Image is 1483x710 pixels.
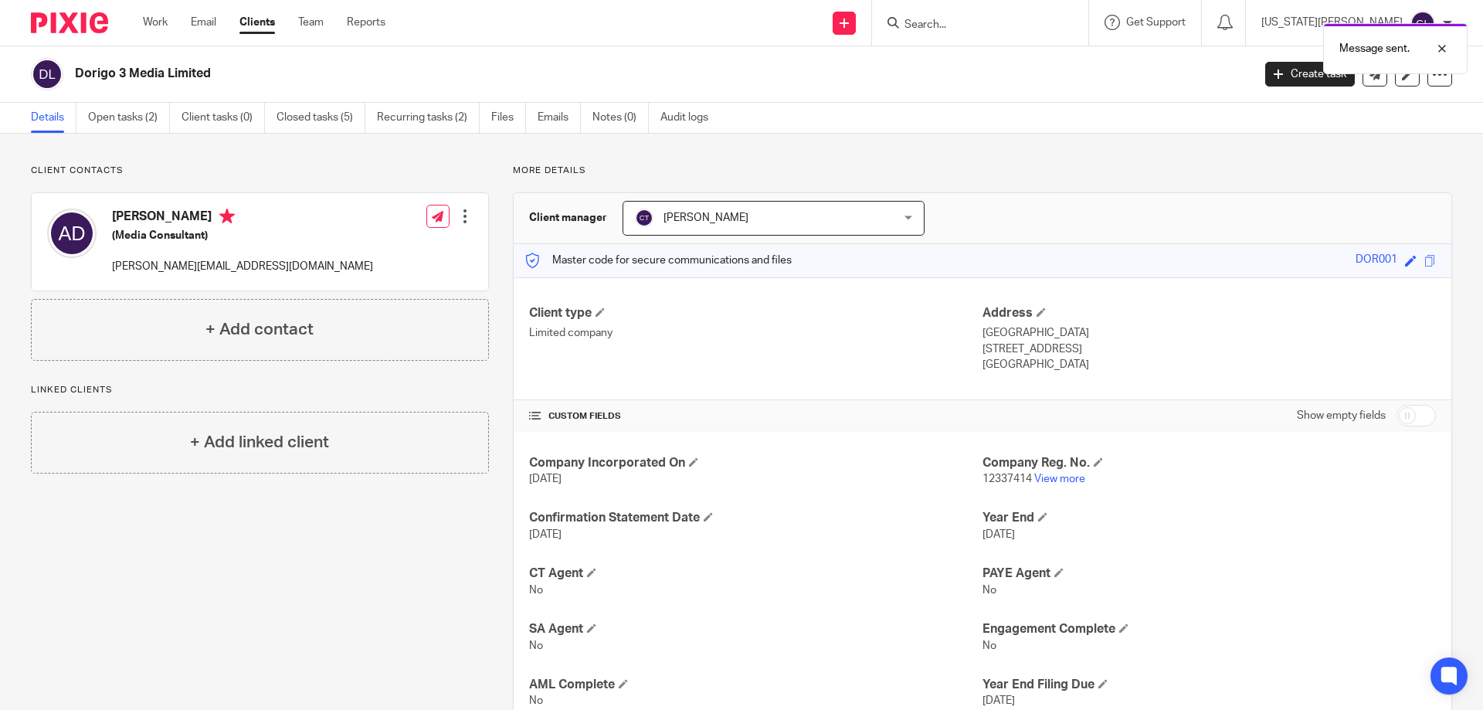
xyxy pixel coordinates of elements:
h2: Dorigo 3 Media Limited [75,66,1009,82]
h4: Address [982,305,1436,321]
h4: CT Agent [529,566,982,582]
a: Team [298,15,324,30]
a: Client tasks (0) [182,103,265,133]
h4: Engagement Complete [982,621,1436,637]
h4: Client type [529,305,982,321]
a: Reports [347,15,385,30]
p: [PERSON_NAME][EMAIL_ADDRESS][DOMAIN_NAME] [112,259,373,274]
i: Primary [219,209,235,224]
span: 12337414 [982,474,1032,484]
span: No [982,585,996,596]
h4: Confirmation Statement Date [529,510,982,526]
img: Pixie [31,12,108,33]
p: [GEOGRAPHIC_DATA] [982,357,1436,372]
a: Details [31,103,76,133]
span: [DATE] [529,474,562,484]
label: Show empty fields [1297,408,1386,423]
p: Message sent. [1339,41,1410,56]
a: Closed tasks (5) [277,103,365,133]
img: svg%3E [47,209,97,258]
img: svg%3E [635,209,653,227]
a: Recurring tasks (2) [377,103,480,133]
h4: PAYE Agent [982,566,1436,582]
h4: Company Incorporated On [529,455,982,471]
h4: Year End [982,510,1436,526]
h4: Year End Filing Due [982,677,1436,693]
a: Audit logs [660,103,720,133]
span: No [529,640,543,651]
p: [GEOGRAPHIC_DATA] [982,325,1436,341]
a: Clients [239,15,275,30]
img: svg%3E [31,58,63,90]
h4: CUSTOM FIELDS [529,410,982,423]
h4: [PERSON_NAME] [112,209,373,228]
span: [DATE] [529,529,562,540]
h3: Client manager [529,210,607,226]
span: No [529,695,543,706]
h4: AML Complete [529,677,982,693]
a: Notes (0) [592,103,649,133]
p: [STREET_ADDRESS] [982,341,1436,357]
h5: (Media Consultant) [112,228,373,243]
a: Emails [538,103,581,133]
span: [DATE] [982,529,1015,540]
a: Files [491,103,526,133]
img: svg%3E [1410,11,1435,36]
a: View more [1034,474,1085,484]
h4: + Add linked client [190,430,329,454]
a: Create task [1265,62,1355,87]
a: Open tasks (2) [88,103,170,133]
span: No [529,585,543,596]
a: Work [143,15,168,30]
p: Master code for secure communications and files [525,253,792,268]
h4: SA Agent [529,621,982,637]
p: More details [513,165,1452,177]
span: No [982,640,996,651]
h4: + Add contact [205,318,314,341]
div: DOR001 [1356,252,1397,270]
h4: Company Reg. No. [982,455,1436,471]
p: Linked clients [31,384,489,396]
p: Limited company [529,325,982,341]
p: Client contacts [31,165,489,177]
span: [PERSON_NAME] [663,212,748,223]
a: Email [191,15,216,30]
span: [DATE] [982,695,1015,706]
